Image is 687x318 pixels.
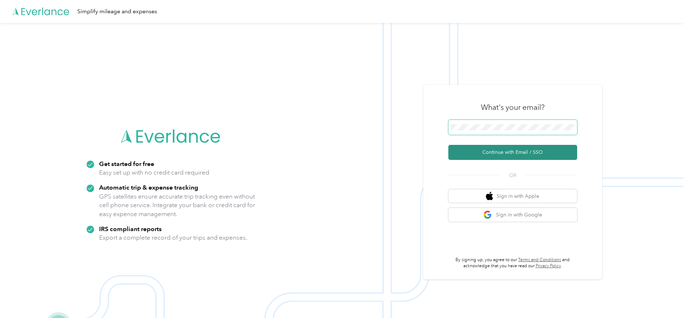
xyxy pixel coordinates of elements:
div: Simplify mileage and expenses [77,7,157,16]
button: apple logoSign in with Apple [448,189,577,203]
img: google logo [483,210,492,219]
img: apple logo [486,192,493,201]
a: Terms and Conditions [518,257,561,263]
strong: IRS compliant reports [99,225,162,233]
p: Easy set up with no credit card required [99,168,209,177]
a: Privacy Policy [536,263,561,269]
p: GPS satellites ensure accurate trip tracking even without cell phone service. Integrate your bank... [99,192,255,219]
h3: What's your email? [481,102,545,112]
p: By signing up, you agree to our and acknowledge that you have read our . [448,257,577,269]
button: google logoSign in with Google [448,208,577,222]
strong: Automatic trip & expense tracking [99,184,198,191]
strong: Get started for free [99,160,154,167]
span: OR [500,172,525,179]
button: Continue with Email / SSO [448,145,577,160]
p: Export a complete record of your trips and expenses. [99,233,247,242]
